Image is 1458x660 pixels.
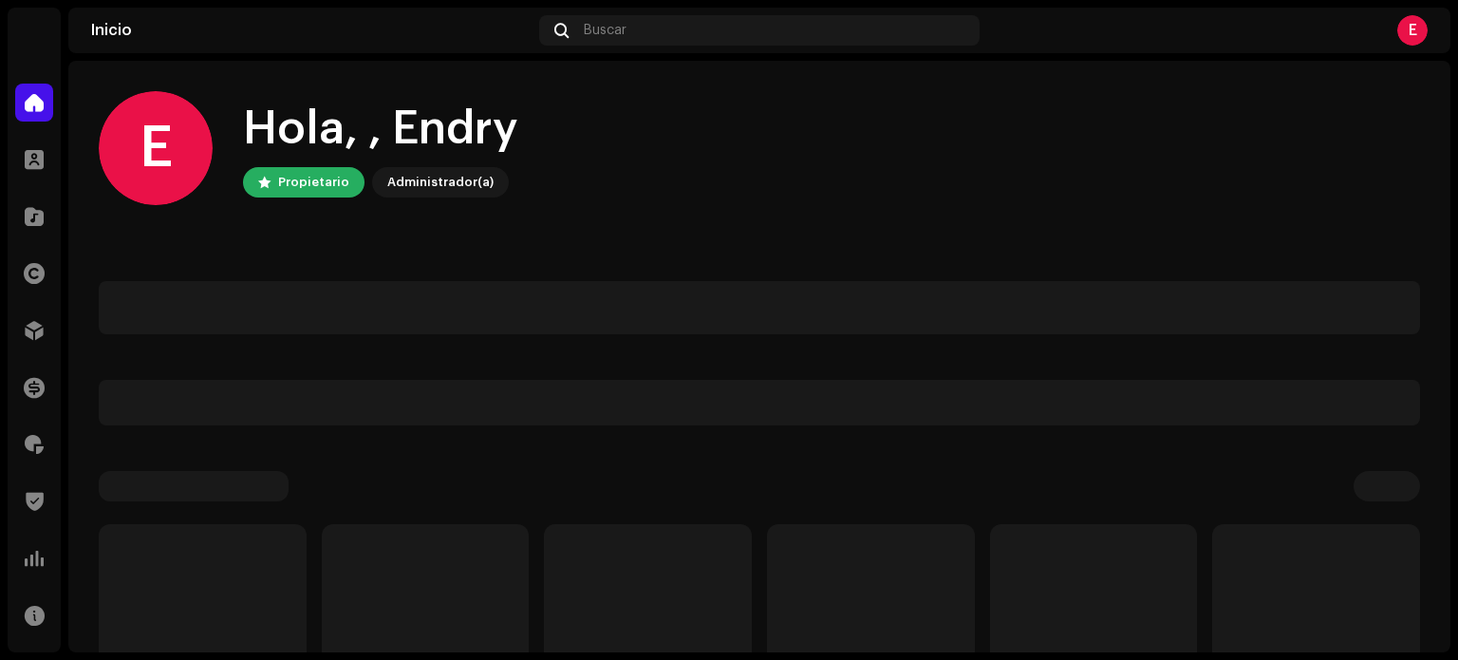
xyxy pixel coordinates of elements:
div: Inicio [91,23,532,38]
div: E [99,91,213,205]
div: Propietario [278,171,349,194]
div: Administrador(a) [387,171,494,194]
div: E [1397,15,1428,46]
span: Buscar [584,23,626,38]
div: Hola, , Endry [243,99,518,160]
